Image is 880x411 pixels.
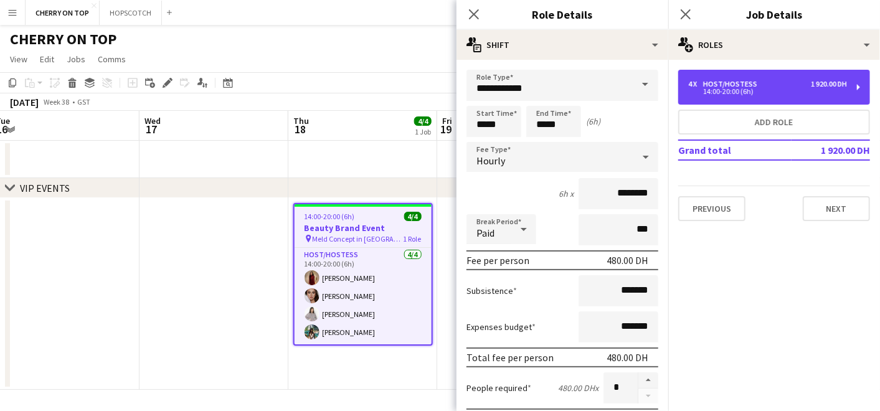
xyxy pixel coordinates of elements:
div: 4 x [688,80,703,88]
span: Week 38 [41,97,72,106]
td: 1 920.00 DH [792,140,870,160]
div: GST [77,97,90,106]
button: Add role [678,110,870,135]
span: Jobs [67,54,85,65]
span: Hourly [476,154,505,167]
span: Meld Concept in [GEOGRAPHIC_DATA] [313,234,404,243]
div: 1 Job [415,127,431,136]
h3: Job Details [668,6,880,22]
app-card-role: Host/Hostess4/414:00-20:00 (6h)[PERSON_NAME][PERSON_NAME][PERSON_NAME][PERSON_NAME] [295,248,432,344]
app-job-card: 14:00-20:00 (6h)4/4Beauty Brand Event Meld Concept in [GEOGRAPHIC_DATA]1 RoleHost/Hostess4/414:00... [293,203,433,346]
a: Comms [93,51,131,67]
label: Expenses budget [466,321,536,333]
button: Next [803,196,870,221]
label: People required [466,382,531,394]
div: Total fee per person [466,351,554,364]
td: Grand total [678,140,792,160]
span: 1 Role [404,234,422,243]
div: (6h) [586,116,600,127]
button: HOPSCOTCH [100,1,162,25]
div: VIP EVENTS [20,182,70,194]
div: Shift [457,30,668,60]
button: CHERRY ON TOP [26,1,100,25]
span: 4/4 [414,116,432,126]
span: 19 [440,122,452,136]
span: Edit [40,54,54,65]
a: Edit [35,51,59,67]
div: Fee per person [466,254,529,267]
span: 4/4 [404,212,422,221]
span: 14:00-20:00 (6h) [305,212,355,221]
span: Paid [476,227,494,239]
div: [DATE] [10,96,39,108]
h3: Beauty Brand Event [295,222,432,234]
span: 18 [291,122,309,136]
a: Jobs [62,51,90,67]
div: Roles [668,30,880,60]
div: 480.00 DH [607,254,648,267]
button: Previous [678,196,745,221]
span: Fri [442,115,452,126]
span: Wed [144,115,161,126]
div: 480.00 DH x [558,382,598,394]
button: Increase [638,372,658,389]
div: Host/Hostess [703,80,762,88]
span: View [10,54,27,65]
h1: CHERRY ON TOP [10,30,116,49]
div: 1 920.00 DH [811,80,847,88]
label: Subsistence [466,285,517,296]
span: Thu [293,115,309,126]
div: 480.00 DH [607,351,648,364]
span: Comms [98,54,126,65]
a: View [5,51,32,67]
span: 17 [143,122,161,136]
h3: Role Details [457,6,668,22]
div: 6h x [559,188,574,199]
div: 14:00-20:00 (6h) [688,88,847,95]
